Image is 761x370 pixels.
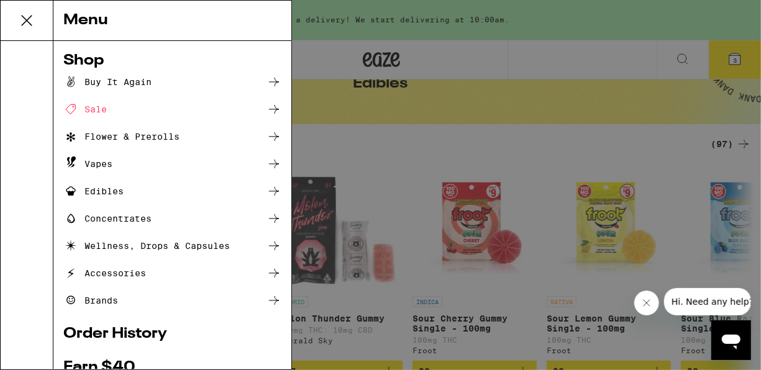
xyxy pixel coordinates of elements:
a: Buy It Again [63,74,281,89]
span: Hi. Need any help? [7,9,89,19]
a: Vapes [63,156,281,171]
div: Brands [63,293,118,308]
div: Sale [63,102,107,117]
div: Flower & Prerolls [63,129,180,144]
iframe: Close message [634,291,659,315]
a: Accessories [63,266,281,281]
div: Buy It Again [63,74,152,89]
a: Flower & Prerolls [63,129,281,144]
div: Vapes [63,156,112,171]
a: Edibles [63,184,281,199]
a: Order History [63,327,281,341]
iframe: Button to launch messaging window [711,320,751,360]
a: Shop [63,53,281,68]
div: Wellness, Drops & Capsules [63,238,230,253]
div: Accessories [63,266,146,281]
a: Sale [63,102,281,117]
a: Concentrates [63,211,281,226]
a: Brands [63,293,281,308]
a: Wellness, Drops & Capsules [63,238,281,253]
div: Menu [53,1,291,41]
div: Concentrates [63,211,152,226]
iframe: Message from company [664,288,751,315]
div: Edibles [63,184,124,199]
